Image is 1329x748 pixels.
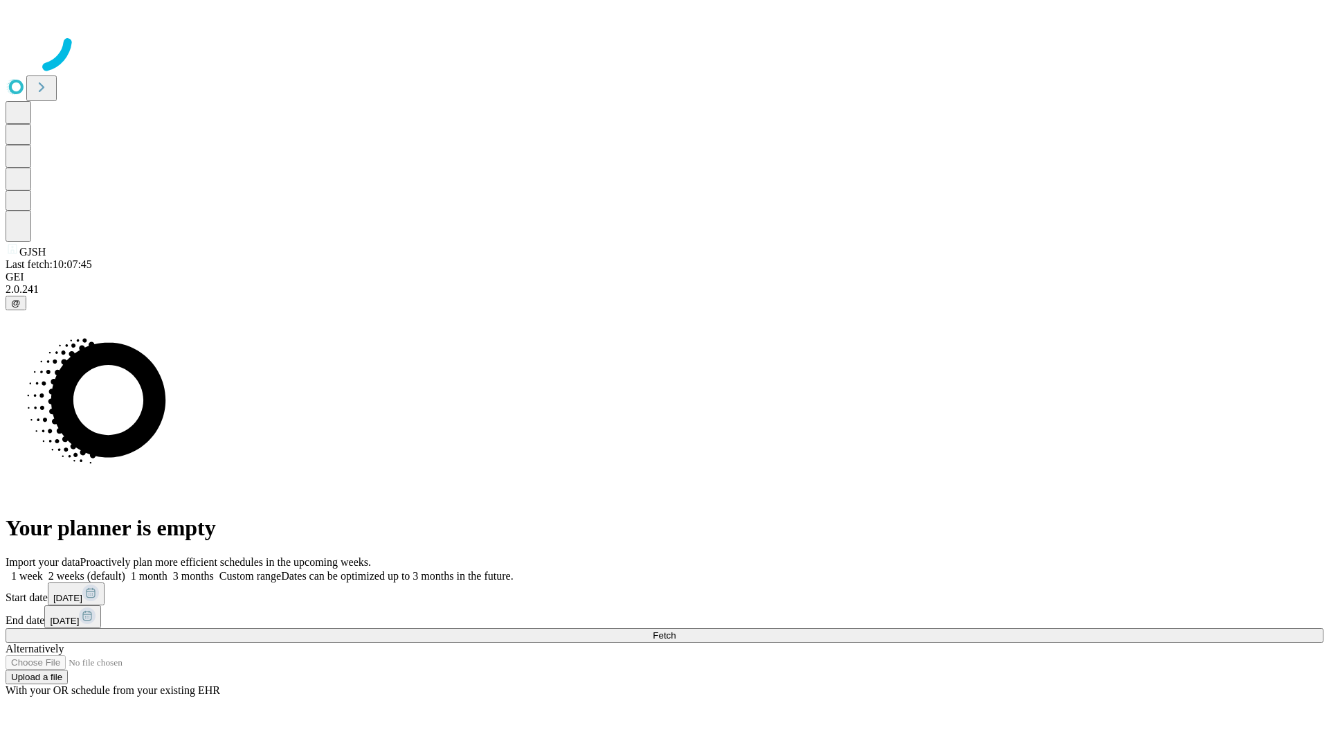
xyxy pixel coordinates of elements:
[19,246,46,258] span: GJSH
[6,628,1323,643] button: Fetch
[6,643,64,654] span: Alternatively
[6,582,1323,605] div: Start date
[44,605,101,628] button: [DATE]
[11,570,43,582] span: 1 week
[80,556,371,568] span: Proactively plan more efficient schedules in the upcoming weeks.
[53,593,82,603] span: [DATE]
[6,271,1323,283] div: GEI
[653,630,676,641] span: Fetch
[11,298,21,308] span: @
[219,570,281,582] span: Custom range
[6,605,1323,628] div: End date
[6,684,220,696] span: With your OR schedule from your existing EHR
[50,616,79,626] span: [DATE]
[6,670,68,684] button: Upload a file
[131,570,168,582] span: 1 month
[48,582,105,605] button: [DATE]
[6,258,92,270] span: Last fetch: 10:07:45
[6,296,26,310] button: @
[6,515,1323,541] h1: Your planner is empty
[48,570,125,582] span: 2 weeks (default)
[281,570,513,582] span: Dates can be optimized up to 3 months in the future.
[173,570,214,582] span: 3 months
[6,556,80,568] span: Import your data
[6,283,1323,296] div: 2.0.241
